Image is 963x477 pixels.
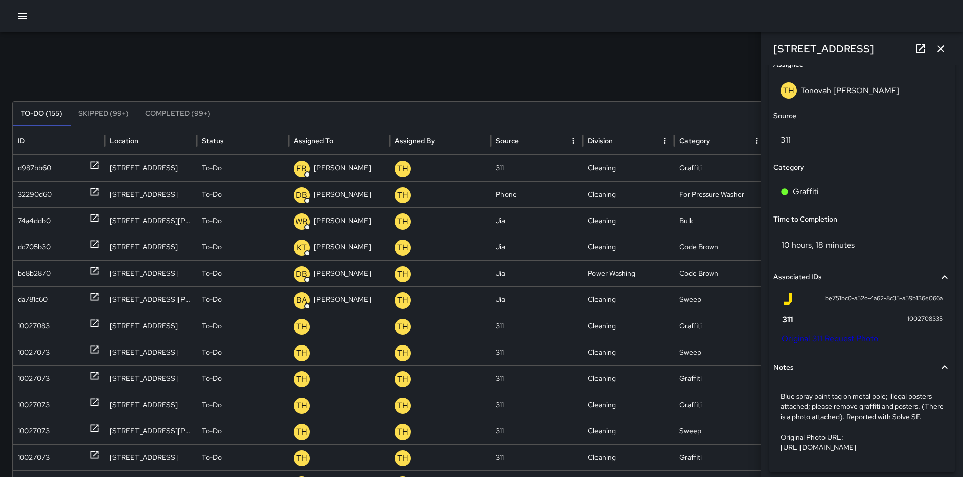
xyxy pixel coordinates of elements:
[583,392,675,418] div: Cleaning
[105,286,197,313] div: 1020 Harrison Street
[674,234,766,260] div: Code Brown
[105,155,197,181] div: 321 11th Street
[202,366,222,392] p: To-Do
[105,207,197,234] div: 820 Bryant Street
[18,182,52,207] div: 32290d60
[583,444,675,470] div: Cleaning
[658,134,672,148] button: Division column menu
[202,418,222,444] p: To-Do
[491,207,583,234] div: Jia
[491,234,583,260] div: Jia
[750,134,764,148] button: Category column menu
[397,321,408,333] p: TH
[295,215,308,228] p: WB
[18,418,50,444] div: 10027073
[491,260,583,286] div: Jia
[491,365,583,392] div: 311
[674,392,766,418] div: Graffiti
[202,208,222,234] p: To-Do
[674,286,766,313] div: Sweep
[296,400,307,412] p: TH
[18,366,50,392] div: 10027073
[496,136,519,145] div: Source
[296,163,307,175] p: EB
[202,136,224,145] div: Status
[583,181,675,207] div: Cleaning
[395,136,435,145] div: Assigned By
[491,155,583,181] div: 311
[202,155,222,181] p: To-Do
[491,339,583,365] div: 311
[105,339,197,365] div: 397 8th Street
[314,208,371,234] p: [PERSON_NAME]
[674,181,766,207] div: For Pressure Washer
[294,136,333,145] div: Assigned To
[583,286,675,313] div: Cleaning
[674,444,766,470] div: Graffiti
[297,242,307,254] p: KT
[491,286,583,313] div: Jia
[18,208,51,234] div: 74a4ddb0
[105,181,197,207] div: 55 Grace Street
[105,365,197,392] div: 397 8th Street
[18,234,51,260] div: dc705b30
[583,339,675,365] div: Cleaning
[70,102,137,126] button: Skipped (99+)
[105,444,197,470] div: 393 7th Street
[491,313,583,339] div: 311
[674,207,766,234] div: Bulk
[202,339,222,365] p: To-Do
[491,444,583,470] div: 311
[18,261,51,286] div: be8b2870
[202,182,222,207] p: To-Do
[202,234,222,260] p: To-Do
[18,339,50,365] div: 10027073
[296,373,307,385] p: TH
[397,242,408,254] p: TH
[13,102,70,126] button: To-Do (155)
[583,418,675,444] div: Cleaning
[18,287,48,313] div: da781c60
[137,102,218,126] button: Completed (99+)
[583,365,675,392] div: Cleaning
[491,181,583,207] div: Phone
[397,373,408,385] p: TH
[18,155,51,181] div: d987bb60
[105,392,197,418] div: 393 7th Street
[18,313,50,339] div: 10027083
[491,418,583,444] div: 311
[296,189,307,201] p: DB
[105,234,197,260] div: 1150 Folsom Street
[18,392,50,418] div: 10027073
[583,260,675,286] div: Power Washing
[296,294,307,307] p: BA
[105,418,197,444] div: 1112 Harrison Street
[314,234,371,260] p: [PERSON_NAME]
[588,136,613,145] div: Division
[674,155,766,181] div: Graffiti
[202,287,222,313] p: To-Do
[491,392,583,418] div: 311
[296,347,307,359] p: TH
[397,426,408,438] p: TH
[296,426,307,438] p: TH
[397,347,408,359] p: TH
[296,452,307,464] p: TH
[110,136,139,145] div: Location
[674,418,766,444] div: Sweep
[583,207,675,234] div: Cleaning
[674,260,766,286] div: Code Brown
[314,287,371,313] p: [PERSON_NAME]
[18,136,25,145] div: ID
[314,261,371,286] p: [PERSON_NAME]
[397,400,408,412] p: TH
[397,268,408,280] p: TH
[397,294,408,307] p: TH
[105,313,197,339] div: 321 11th Street
[314,182,371,207] p: [PERSON_NAME]
[397,452,408,464] p: TH
[202,445,222,470] p: To-Do
[314,155,371,181] p: [PERSON_NAME]
[202,313,222,339] p: To-Do
[397,215,408,228] p: TH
